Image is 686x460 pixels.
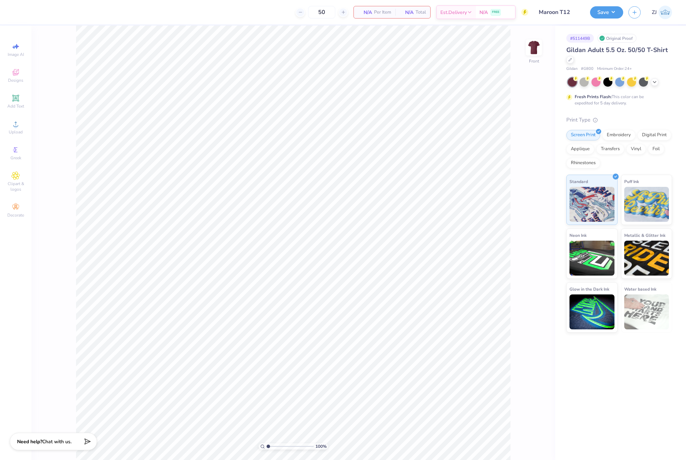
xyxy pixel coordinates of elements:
[624,294,669,329] img: Water based Ink
[10,155,21,161] span: Greek
[652,6,672,19] a: ZJ
[492,10,499,15] span: FREE
[569,178,588,185] span: Standard
[575,94,612,100] strong: Fresh Prints Flash:
[566,158,600,168] div: Rhinestones
[648,144,664,154] div: Foil
[7,103,24,109] span: Add Text
[17,438,42,445] strong: Need help?
[566,130,600,140] div: Screen Print
[416,9,426,16] span: Total
[8,52,24,57] span: Image AI
[624,241,669,276] img: Metallic & Glitter Ink
[374,9,391,16] span: Per Item
[569,294,614,329] img: Glow in the Dark Ink
[602,130,635,140] div: Embroidery
[566,116,672,124] div: Print Type
[308,6,335,19] input: – –
[626,144,646,154] div: Vinyl
[9,129,23,135] span: Upload
[597,66,632,72] span: Minimum Order: 24 +
[624,187,669,222] img: Puff Ink
[569,187,614,222] img: Standard
[527,41,541,54] img: Front
[400,9,413,16] span: N/A
[624,232,665,239] span: Metallic & Glitter Ink
[590,6,623,19] button: Save
[42,438,72,445] span: Chat with us.
[637,130,671,140] div: Digital Print
[652,8,657,16] span: ZJ
[534,5,585,19] input: Untitled Design
[566,46,668,54] span: Gildan Adult 5.5 Oz. 50/50 T-Shirt
[315,443,327,450] span: 100 %
[566,66,577,72] span: Gildan
[624,178,639,185] span: Puff Ink
[597,34,636,43] div: Original Proof
[596,144,624,154] div: Transfers
[8,78,23,83] span: Designs
[658,6,672,19] img: Zhor Junavee Antocan
[624,285,656,293] span: Water based Ink
[566,34,594,43] div: # 511449B
[529,58,539,64] div: Front
[575,94,661,106] div: This color can be expedited for 5 day delivery.
[569,241,614,276] img: Neon Ink
[440,9,467,16] span: Est. Delivery
[566,144,594,154] div: Applique
[3,181,28,192] span: Clipart & logos
[7,212,24,218] span: Decorate
[358,9,372,16] span: N/A
[581,66,594,72] span: # G800
[569,232,587,239] span: Neon Ink
[569,285,609,293] span: Glow in the Dark Ink
[479,9,488,16] span: N/A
